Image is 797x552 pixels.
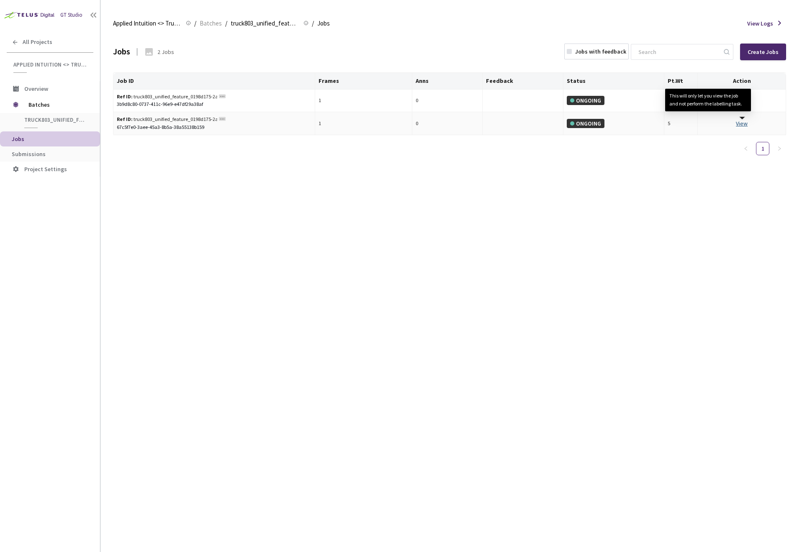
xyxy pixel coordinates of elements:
div: Jobs with feedback [575,47,626,56]
span: Batches [200,18,222,28]
li: Next Page [773,142,786,155]
td: 1 [315,112,412,135]
span: Applied Intuition <> Trucking Cam SemSeg (Road Structures) [13,61,88,68]
div: GT Studio [60,11,82,19]
div: Create Jobs [748,49,779,55]
td: 0 [412,112,483,135]
span: Batches [28,96,86,113]
span: Applied Intuition <> Trucking Cam SemSeg (Road Structures) [113,18,181,28]
span: truck803_unified_feature_0198d175-2a06-7893-9bd4-5d19f3eed9df_1755652264999225856_175565226899922... [231,18,298,28]
span: Overview [24,85,48,92]
a: 1 [756,142,769,155]
button: right [773,142,786,155]
a: Batches [198,18,224,28]
span: right [777,146,782,151]
li: / [312,18,314,28]
span: Project Settings [24,165,67,173]
div: This will only let you view the job and not perform the labelling task. [669,92,747,108]
b: Ref ID: [117,93,133,100]
span: All Projects [23,39,52,46]
td: 5 [664,90,698,113]
div: Jobs [113,46,130,58]
div: 67c5f7e0-3aee-45a3-8b5a-38a55138b159 [117,123,311,131]
span: View Logs [747,19,773,28]
div: truck803_unified_feature_0198d175-2a06-7893-9bd4-5d19f3eed9df_1755652264999225856_175565226899922... [117,93,217,101]
b: Ref ID: [117,116,133,122]
div: truck803_unified_feature_0198d175-2a06-7893-9bd4-5d19f3eed9df_1755652264999225856_175565226899922... [117,116,217,123]
th: Feedback [483,73,563,90]
span: Submissions [12,150,46,158]
span: truck803_unified_feature_0198d175-2a06-7893-9bd4-5d19f3eed9df_1755652264999225856_175565226899922... [24,116,86,123]
button: left [739,142,753,155]
th: Pt.Wt [664,73,698,90]
span: Jobs [12,135,24,143]
div: ONGOING [567,96,604,105]
th: Anns [412,73,483,90]
a: View [736,120,748,127]
th: Job ID [113,73,315,90]
th: Status [563,73,664,90]
th: Action [698,73,786,90]
input: Search [633,44,722,59]
div: 3b9d8c80-0737-411c-96e9-e47df29a38af [117,100,311,108]
li: 1 [756,142,769,155]
td: 1 [315,90,412,113]
span: left [743,146,748,151]
li: / [225,18,227,28]
td: 0 [412,90,483,113]
div: ONGOING [567,119,604,128]
td: 5 [664,112,698,135]
li: / [194,18,196,28]
li: Previous Page [739,142,753,155]
span: Jobs [317,18,330,28]
div: 2 Jobs [157,48,174,56]
th: Frames [315,73,412,90]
